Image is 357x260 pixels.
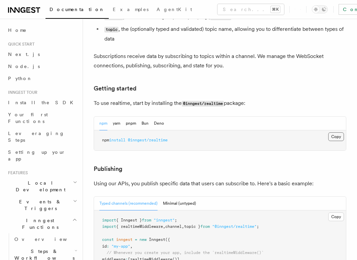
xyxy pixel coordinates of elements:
button: Bun [142,117,149,130]
button: Deno [154,117,164,130]
kbd: ⌘K [271,6,280,13]
span: ({ [165,237,170,242]
span: "@inngest/realtime" [212,224,257,229]
span: Node.js [8,64,40,69]
code: user:123 [210,14,231,20]
code: channel [104,14,123,20]
button: Minimal (untyped) [163,197,196,210]
span: channel [165,224,182,229]
p: Subscriptions receive data by subscribing to topics within a channel. We manage the WebSocket con... [94,52,346,70]
a: Documentation [46,2,109,19]
button: yarn [113,117,120,130]
a: Overview [12,233,79,245]
span: , [130,244,132,249]
span: Quick start [5,42,34,47]
a: Node.js [5,60,79,72]
button: Typed channels (recommended) [99,197,158,210]
span: topic } [184,224,200,229]
a: Examples [109,2,153,18]
a: Setting up your app [5,146,79,165]
span: const [102,237,114,242]
span: ; [257,224,259,229]
span: @inngest/realtime [128,138,168,142]
span: Overview [14,237,83,242]
span: Inngest Functions [5,217,72,231]
a: Your first Functions [5,109,79,127]
span: Home [8,27,27,34]
span: , [182,224,184,229]
span: import [102,224,116,229]
span: = [135,237,137,242]
button: npm [99,117,107,130]
span: Features [5,170,28,176]
span: Setting up your app [8,149,66,161]
button: Events & Triggers [5,196,79,214]
span: Install the SDK [8,100,77,105]
a: Publishing [94,164,122,174]
button: Toggle dark mode [312,5,328,13]
button: Inngest Functions [5,214,79,233]
span: from [200,224,210,229]
span: Your first Functions [8,112,48,124]
span: "inngest" [154,218,175,222]
span: Documentation [50,7,105,12]
p: To use realtime, start by installing the package: [94,99,346,108]
a: Install the SDK [5,96,79,109]
a: Next.js [5,48,79,60]
li: , the (optionally typed and validated) topic name, allowing you to differentiate between types of... [102,24,346,44]
a: Getting started [94,84,137,93]
a: AgentKit [153,2,196,18]
span: id [102,244,107,249]
a: Python [5,72,79,84]
span: Inngest [149,237,165,242]
button: Local Development [5,177,79,196]
span: new [140,237,147,242]
span: install [109,138,125,142]
span: "my-app" [111,244,130,249]
span: Next.js [8,52,40,57]
span: Examples [113,7,149,12]
button: Copy [328,132,344,141]
span: Local Development [5,180,73,193]
span: ; [175,218,177,222]
button: pnpm [126,117,136,130]
span: import [102,218,116,222]
span: Events & Triggers [5,198,73,212]
span: { realtimeMiddleware [116,224,163,229]
p: Using our APIs, you publish specific data that users can subscribe to. Here's a basic example: [94,179,346,188]
span: Python [8,76,32,81]
span: : [107,244,109,249]
span: Inngest tour [5,90,37,95]
span: { Inngest } [116,218,142,222]
button: Copy [328,212,344,221]
span: AgentKit [157,7,192,12]
span: inngest [116,237,132,242]
span: Leveraging Steps [8,131,65,143]
code: topic [104,27,118,32]
a: Home [5,24,79,36]
a: Leveraging Steps [5,127,79,146]
button: Search...⌘K [217,4,284,15]
span: // Whenever you create your app, include the `realtimeMiddleware()` [107,250,264,255]
code: @inngest/realtime [182,101,224,107]
span: , [163,224,165,229]
span: from [142,218,151,222]
span: npm [102,138,109,142]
